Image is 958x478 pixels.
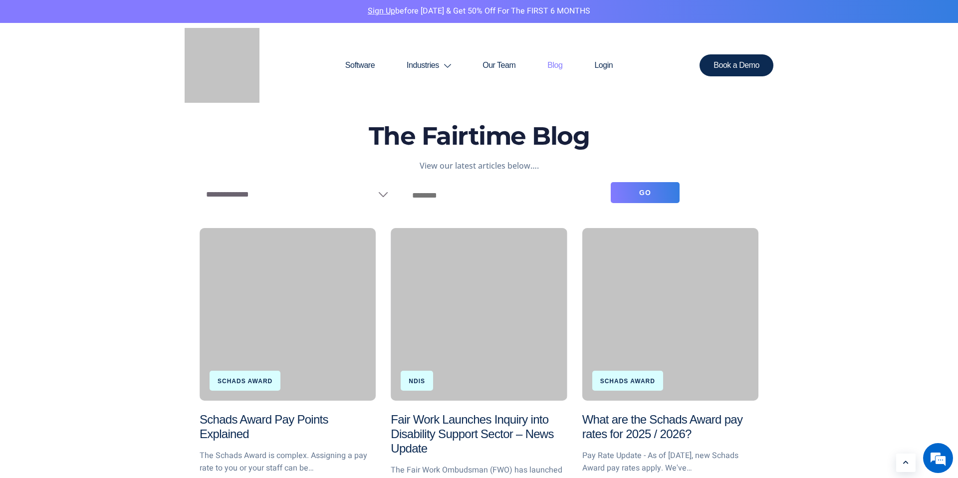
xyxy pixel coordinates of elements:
a: Our Team [467,41,531,89]
p: Pay Rate Update - As of [DATE], new Schads Award pay rates apply. We've… [582,450,758,475]
a: Industries [391,41,467,89]
a: What are the Schads Award pay rates for 2025 / 2026? [582,413,743,441]
a: Schads Award [600,378,655,385]
a: Login [578,41,629,89]
a: NDIS [409,378,425,385]
div: View our latest articles below…. [200,160,758,173]
a: Sign Up [368,5,395,17]
button: Go [611,182,680,203]
a: Schads Award Pay Points Explained [200,413,328,441]
a: Learn More [896,454,916,472]
a: Book a Demo [700,54,773,76]
a: Fair Work Launches Inquiry into Disability Support Sector – News Update [391,413,553,455]
a: Software [329,41,391,89]
span: Book a Demo [714,61,759,69]
p: before [DATE] & Get 50% Off for the FIRST 6 MONTHS [7,5,951,18]
a: Blog [531,41,578,89]
a: Schads Award [218,378,272,385]
p: The Schads Award is complex. Assigning a pay rate to you or your staff can be… [200,450,376,475]
span: Go [639,189,651,197]
h1: The Fairtime Blog [200,122,758,150]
